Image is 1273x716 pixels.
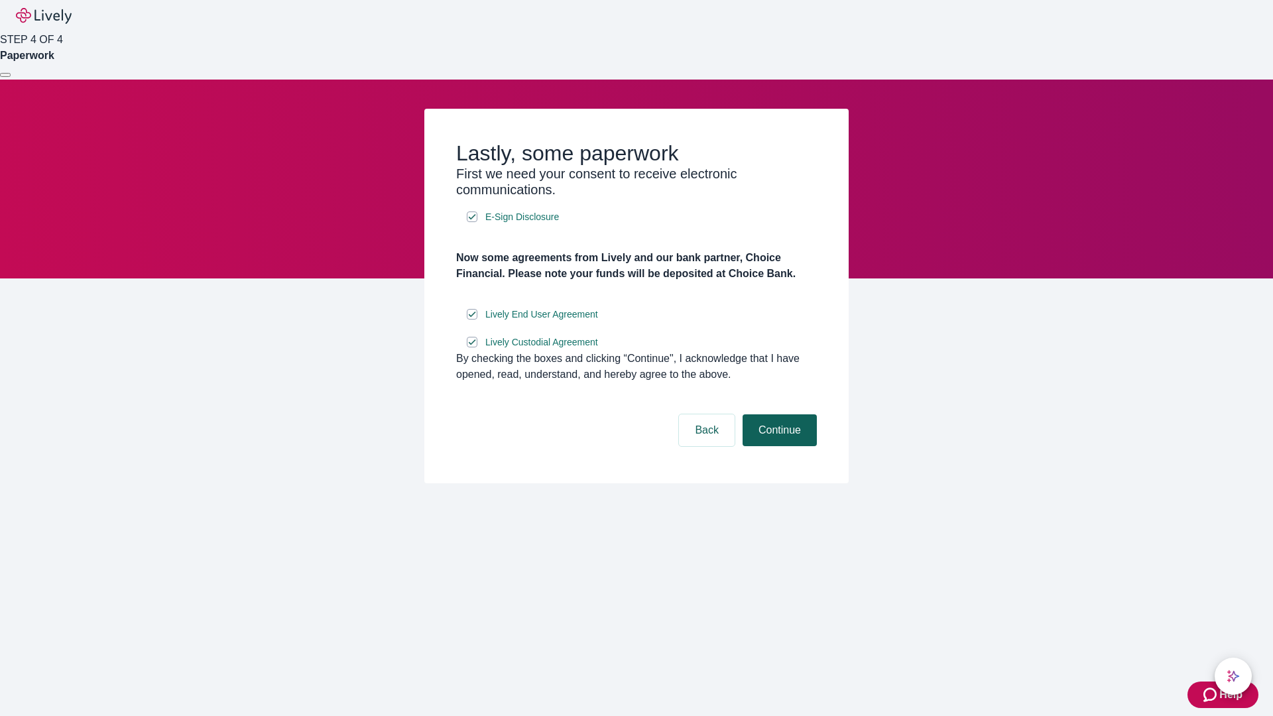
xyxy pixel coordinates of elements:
[485,210,559,224] span: E-Sign Disclosure
[1215,658,1252,695] button: chat
[483,209,562,225] a: e-sign disclosure document
[1227,670,1240,683] svg: Lively AI Assistant
[485,335,598,349] span: Lively Custodial Agreement
[485,308,598,322] span: Lively End User Agreement
[456,166,817,198] h3: First we need your consent to receive electronic communications.
[483,306,601,323] a: e-sign disclosure document
[456,351,817,383] div: By checking the boxes and clicking “Continue", I acknowledge that I have opened, read, understand...
[16,8,72,24] img: Lively
[483,334,601,351] a: e-sign disclosure document
[1187,682,1258,708] button: Zendesk support iconHelp
[1203,687,1219,703] svg: Zendesk support icon
[743,414,817,446] button: Continue
[456,141,817,166] h2: Lastly, some paperwork
[679,414,735,446] button: Back
[1219,687,1243,703] span: Help
[456,250,817,282] h4: Now some agreements from Lively and our bank partner, Choice Financial. Please note your funds wi...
